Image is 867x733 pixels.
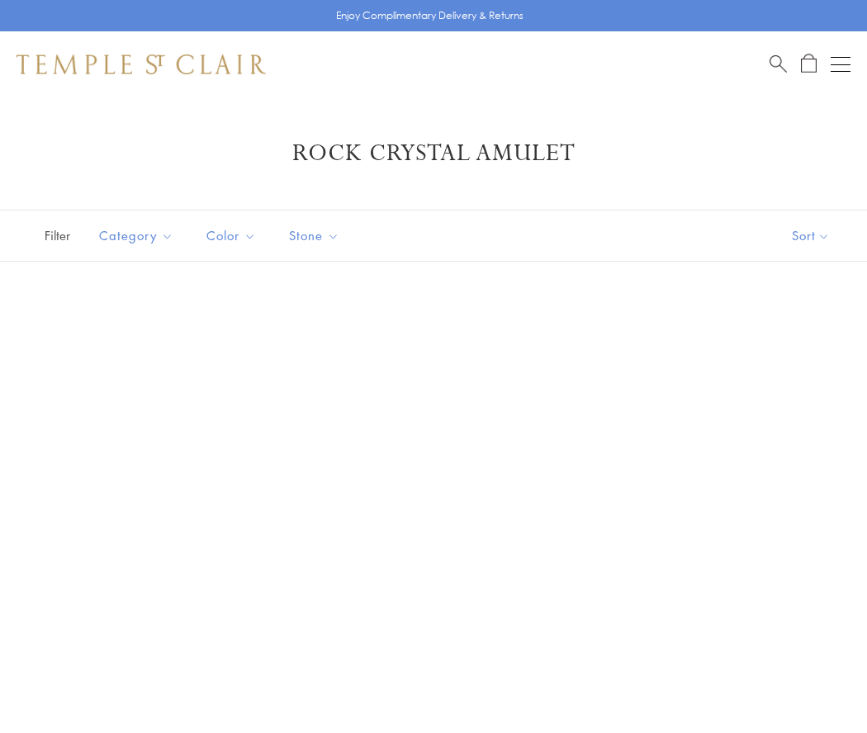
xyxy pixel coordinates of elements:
[281,225,352,246] span: Stone
[17,54,266,74] img: Temple St. Clair
[336,7,524,24] p: Enjoy Complimentary Delivery & Returns
[755,210,867,261] button: Show sort by
[41,139,826,168] h1: Rock Crystal Amulet
[801,54,817,74] a: Open Shopping Bag
[277,217,352,254] button: Stone
[91,225,186,246] span: Category
[87,217,186,254] button: Category
[194,217,268,254] button: Color
[770,54,787,74] a: Search
[198,225,268,246] span: Color
[831,54,850,74] button: Open navigation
